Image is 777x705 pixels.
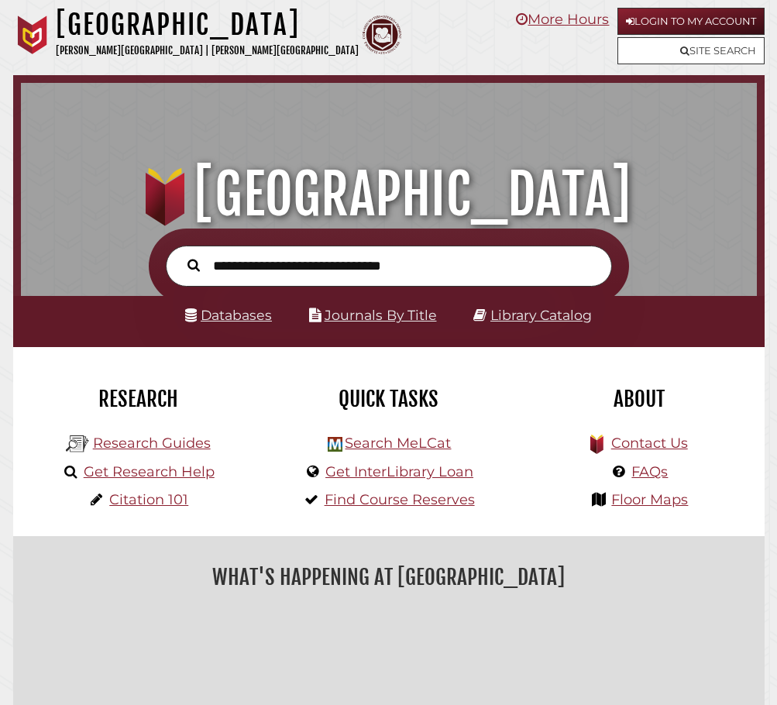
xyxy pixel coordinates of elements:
[25,559,753,595] h2: What's Happening at [GEOGRAPHIC_DATA]
[611,435,688,452] a: Contact Us
[516,11,609,28] a: More Hours
[525,386,752,412] h2: About
[185,307,272,323] a: Databases
[66,432,89,456] img: Hekman Library Logo
[325,463,473,480] a: Get InterLibrary Loan
[275,386,502,412] h2: Quick Tasks
[93,435,211,452] a: Research Guides
[33,160,745,229] h1: [GEOGRAPHIC_DATA]
[611,491,688,508] a: Floor Maps
[363,15,401,54] img: Calvin Theological Seminary
[109,491,188,508] a: Citation 101
[631,463,668,480] a: FAQs
[617,8,765,35] a: Login to My Account
[13,15,52,54] img: Calvin University
[25,386,252,412] h2: Research
[617,37,765,64] a: Site Search
[84,463,215,480] a: Get Research Help
[56,8,359,42] h1: [GEOGRAPHIC_DATA]
[56,42,359,60] p: [PERSON_NAME][GEOGRAPHIC_DATA] | [PERSON_NAME][GEOGRAPHIC_DATA]
[328,437,342,452] img: Hekman Library Logo
[187,259,200,273] i: Search
[180,255,208,274] button: Search
[490,307,592,323] a: Library Catalog
[325,491,475,508] a: Find Course Reserves
[345,435,451,452] a: Search MeLCat
[325,307,437,323] a: Journals By Title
